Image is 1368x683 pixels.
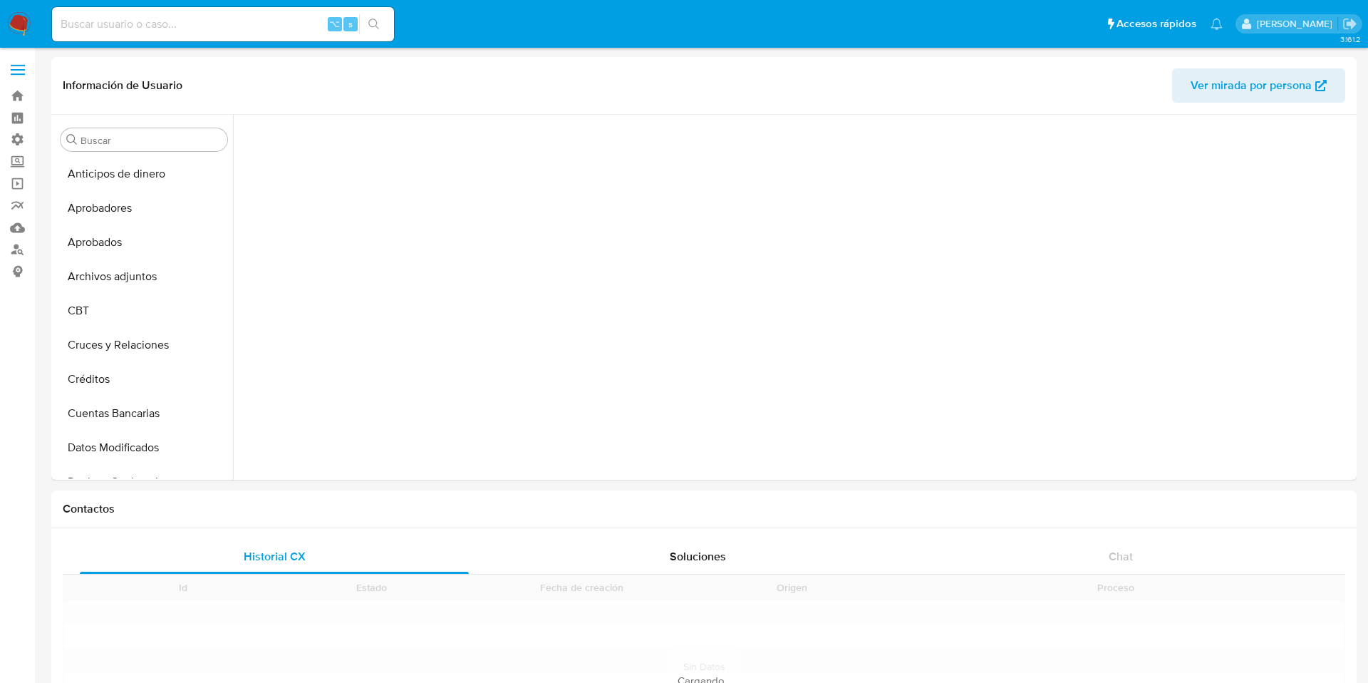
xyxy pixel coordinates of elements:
[55,157,233,191] button: Anticipos de dinero
[63,78,182,93] h1: Información de Usuario
[1211,18,1223,30] a: Notificaciones
[55,396,233,431] button: Cuentas Bancarias
[55,225,233,260] button: Aprobados
[1257,17,1337,31] p: adriana.camarilloduran@mercadolibre.com.mx
[55,328,233,362] button: Cruces y Relaciones
[359,14,388,34] button: search-icon
[1191,68,1312,103] span: Ver mirada por persona
[52,15,394,34] input: Buscar usuario o caso...
[55,431,233,465] button: Datos Modificados
[81,134,222,147] input: Buscar
[329,17,340,31] span: ⌥
[1116,16,1196,31] span: Accesos rápidos
[55,191,233,225] button: Aprobadores
[55,362,233,396] button: Créditos
[1342,16,1357,31] a: Salir
[55,294,233,328] button: CBT
[670,548,726,565] span: Soluciones
[55,260,233,294] button: Archivos adjuntos
[1109,548,1133,565] span: Chat
[66,134,78,145] button: Buscar
[63,502,1345,516] h1: Contactos
[348,17,353,31] span: s
[1172,68,1345,103] button: Ver mirada por persona
[244,548,306,565] span: Historial CX
[55,465,233,499] button: Devices Geolocation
